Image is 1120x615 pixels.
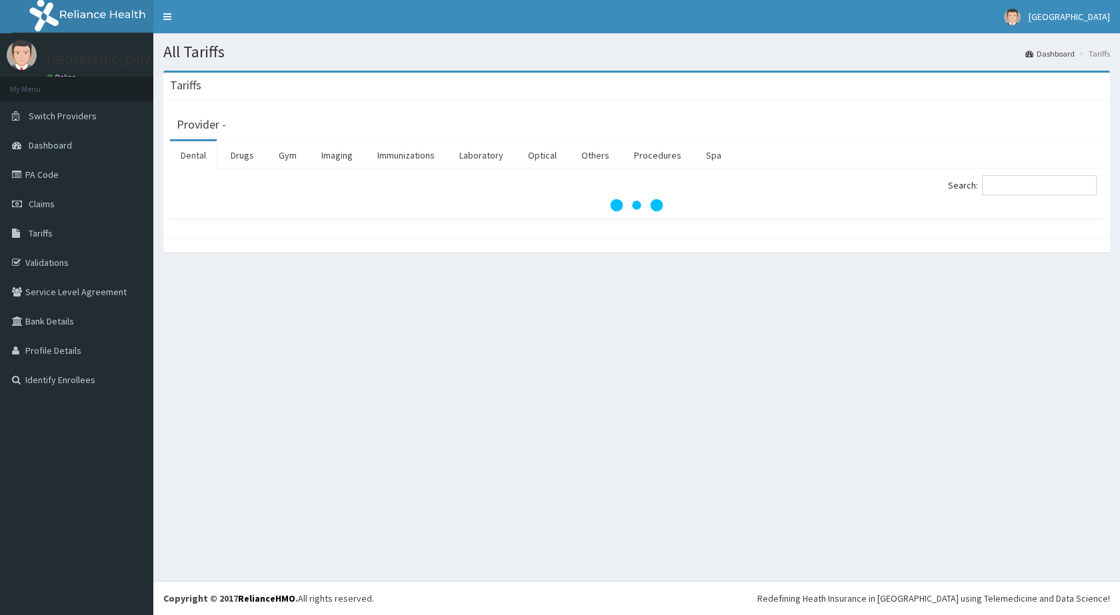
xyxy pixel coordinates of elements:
span: Dashboard [29,139,72,151]
img: User Image [7,40,37,70]
h3: Tariffs [170,79,201,91]
footer: All rights reserved. [153,581,1120,615]
span: Switch Providers [29,110,97,122]
a: Procedures [623,141,692,169]
a: Optical [517,141,567,169]
a: RelianceHMO [238,592,295,604]
span: Claims [29,198,55,210]
div: Redefining Heath Insurance in [GEOGRAPHIC_DATA] using Telemedicine and Data Science! [757,592,1110,605]
a: Others [571,141,620,169]
a: Imaging [311,141,363,169]
span: [GEOGRAPHIC_DATA] [1029,11,1110,23]
h1: All Tariffs [163,43,1110,61]
a: Drugs [220,141,265,169]
a: Gym [268,141,307,169]
p: [GEOGRAPHIC_DATA] [47,54,157,66]
a: Dashboard [1025,48,1075,59]
span: Tariffs [29,227,53,239]
strong: Copyright © 2017 . [163,592,298,604]
label: Search: [948,175,1097,195]
img: User Image [1004,9,1021,25]
input: Search: [982,175,1097,195]
a: Spa [695,141,732,169]
a: Online [47,73,79,82]
a: Dental [170,141,217,169]
svg: audio-loading [610,179,663,232]
a: Laboratory [449,141,514,169]
a: Immunizations [367,141,445,169]
h3: Provider - [177,119,226,131]
li: Tariffs [1076,48,1110,59]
